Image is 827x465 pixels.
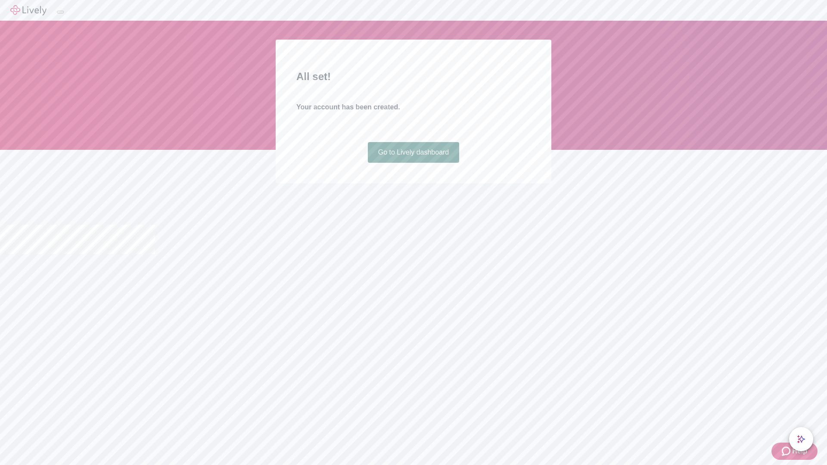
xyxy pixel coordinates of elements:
[296,102,531,112] h4: Your account has been created.
[296,69,531,84] h2: All set!
[57,11,64,13] button: Log out
[797,435,805,443] svg: Lively AI Assistant
[771,443,818,460] button: Zendesk support iconHelp
[10,5,47,15] img: Lively
[368,142,460,163] a: Go to Lively dashboard
[782,446,792,456] svg: Zendesk support icon
[789,427,813,451] button: chat
[792,446,807,456] span: Help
